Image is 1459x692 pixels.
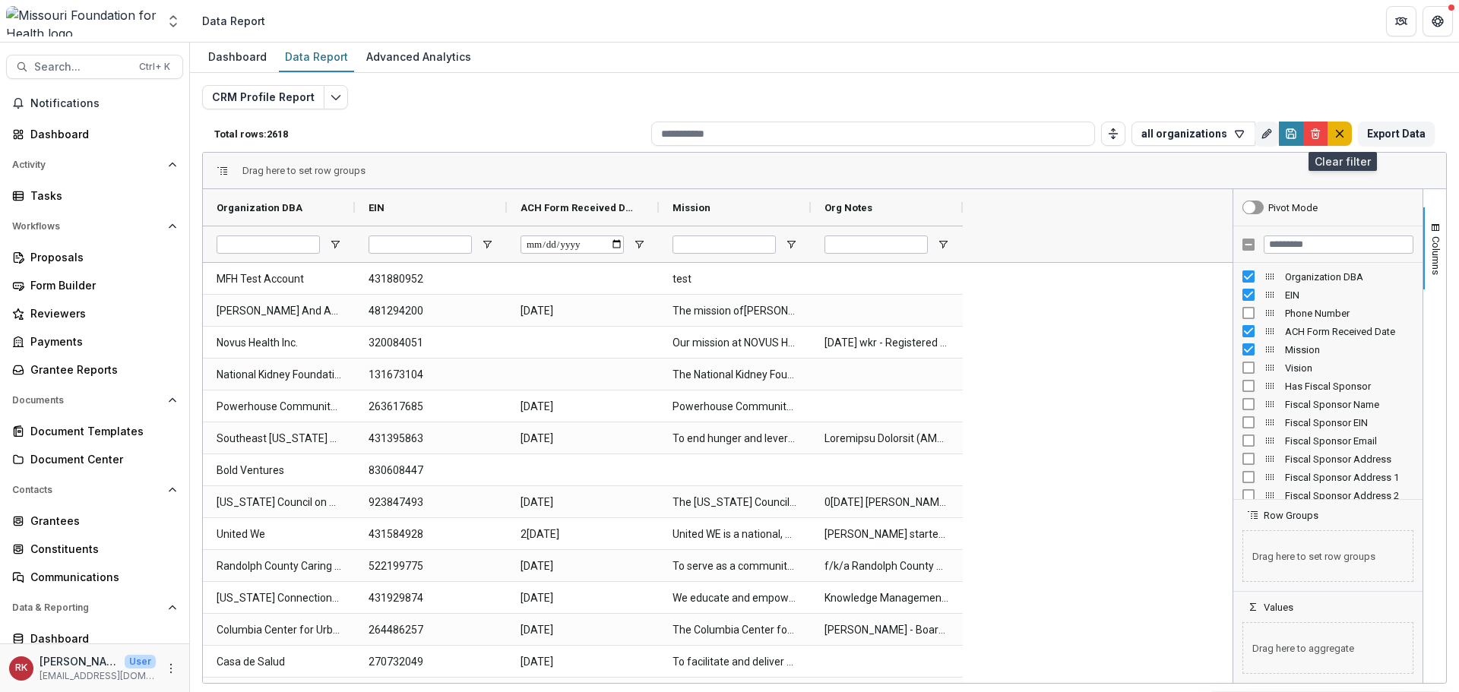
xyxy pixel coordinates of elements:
button: Open Workflows [6,214,183,239]
div: Organization DBA Column [1233,267,1423,286]
input: Filter Columns Input [1264,235,1413,254]
span: 481294200 [369,295,493,327]
span: 270732049 [369,646,493,678]
div: Fiscal Sponsor Email Column [1233,431,1423,450]
span: The National Kidney Foundation is dedicated to preventing [MEDICAL_DATA], improving the health an... [673,359,797,390]
div: ACH Form Received Date Column [1233,322,1423,340]
div: Fiscal Sponsor EIN Column [1233,413,1423,431]
div: Pivot Mode [1268,202,1318,213]
span: ACH Form Received Date [1285,326,1413,337]
button: Search... [6,55,183,79]
span: 923847493 [369,487,493,518]
span: To serve as a community facilitator to convene community members and stakeholders to address emer... [673,551,797,582]
span: Powerhouse Community Development Corporation [217,391,341,422]
button: Save [1279,122,1303,146]
span: MFH Test Account [217,264,341,295]
span: [DATE] wkr - Registered as with MO SOS as Nonprofit names Novus Health, Inc. (previous name) Cent... [824,327,949,359]
span: Drag here to aggregate [1242,622,1413,674]
div: Dashboard [30,630,171,646]
span: Fiscal Sponsor Address 2 [1285,490,1413,501]
span: ACH Form Received Date [521,202,633,213]
span: Knowledge Management Associates is an affiliate of Primaris (a for profit company) Founded in [DA... [824,583,949,614]
div: Data Report [202,13,265,29]
a: Document Templates [6,419,183,444]
span: 2[DATE] [521,519,645,550]
div: Row Groups [1233,521,1423,591]
a: Grantees [6,508,183,533]
div: Phone Number Column [1233,304,1423,322]
span: EIN [369,202,385,213]
span: [DATE] [521,423,645,454]
div: Has Fiscal Sponsor Column [1233,377,1423,395]
div: Renee Klann [15,663,27,673]
button: Open Contacts [6,478,183,502]
input: EIN Filter Input [369,235,472,254]
span: [US_STATE] Council on Aging [217,487,341,518]
div: Fiscal Sponsor Address 2 Column [1233,486,1423,504]
span: [PERSON_NAME] started at United W[DATE] she will fell off as a conflict in J[DATE] - Former MFH e... [824,519,949,550]
div: Constituents [30,541,171,557]
button: Open Filter Menu [937,239,949,251]
span: [PERSON_NAME] - Board Member (Former MFH Board 2019) - No longer a conflict in 2[DATE] even thoug... [824,615,949,646]
div: Proposals [30,249,171,265]
div: Communications [30,569,171,585]
div: Data Report [279,46,354,68]
input: Mission Filter Input [673,235,776,254]
span: 263617685 [369,391,493,422]
span: Fiscal Sponsor Name [1285,399,1413,410]
div: Vision Column [1233,359,1423,377]
button: More [162,659,180,678]
span: Organization DBA [1285,271,1413,283]
span: Vision [1285,362,1413,374]
div: Mission Column [1233,340,1423,359]
span: Fiscal Sponsor Address [1285,453,1413,465]
span: [DATE] [521,615,645,646]
span: [DATE] [521,646,645,678]
span: Workflows [12,221,162,232]
span: Bold Ventures [217,455,341,486]
span: The [US_STATE] Council on Aging is guided by our vision to make [US_STATE] a place for all to age... [673,487,797,518]
input: ACH Form Received Date Filter Input [521,235,624,254]
button: Open Filter Menu [481,239,493,251]
div: Form Builder [30,277,171,293]
span: Search... [34,61,130,74]
span: The Columbia Center for Urban Agriculture works to enhance our community's health by connecting p... [673,615,797,646]
span: Mission [673,202,711,213]
div: EIN Column [1233,286,1423,304]
a: Constituents [6,536,183,561]
span: 131673104 [369,359,493,390]
span: We educate and empower individuals and communities to make informed decisions in a complex health... [673,583,797,614]
span: Fiscal Sponsor EIN [1285,417,1413,428]
div: Dashboard [30,126,171,142]
span: Notifications [30,97,177,110]
div: Row Groups [242,165,366,176]
span: EIN [1285,289,1413,301]
a: Dashboard [202,43,273,72]
nav: breadcrumb [196,10,271,32]
span: 264486257 [369,615,493,646]
span: Data & Reporting [12,602,162,613]
span: Southeast [US_STATE] Food Bank [217,423,341,454]
span: Organization DBA [217,202,302,213]
span: 522199775 [369,551,493,582]
p: Total rows: 2618 [214,128,645,140]
span: [DATE] [521,391,645,422]
button: Open Filter Menu [633,239,645,251]
span: 830608447 [369,455,493,486]
span: National Kidney Foundation, Inc. [217,359,341,390]
span: 0[DATE] [PERSON_NAME] no longer with MCOA. Conflict removed. [824,487,949,518]
button: Edit selected report [324,85,348,109]
button: Open Data & Reporting [6,596,183,620]
a: Proposals [6,245,183,270]
a: Communications [6,564,183,589]
a: Dashboard [6,122,183,147]
p: [PERSON_NAME] [40,653,119,669]
div: Fiscal Sponsor Address 1 Column [1233,468,1423,486]
div: Grantee Reports [30,362,171,378]
span: Values [1264,602,1293,613]
span: Casa de Salud [217,646,341,678]
span: 431880952 [369,264,493,295]
span: United We [217,519,341,550]
span: 320084051 [369,327,493,359]
div: Fiscal Sponsor Address Column [1233,450,1423,468]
